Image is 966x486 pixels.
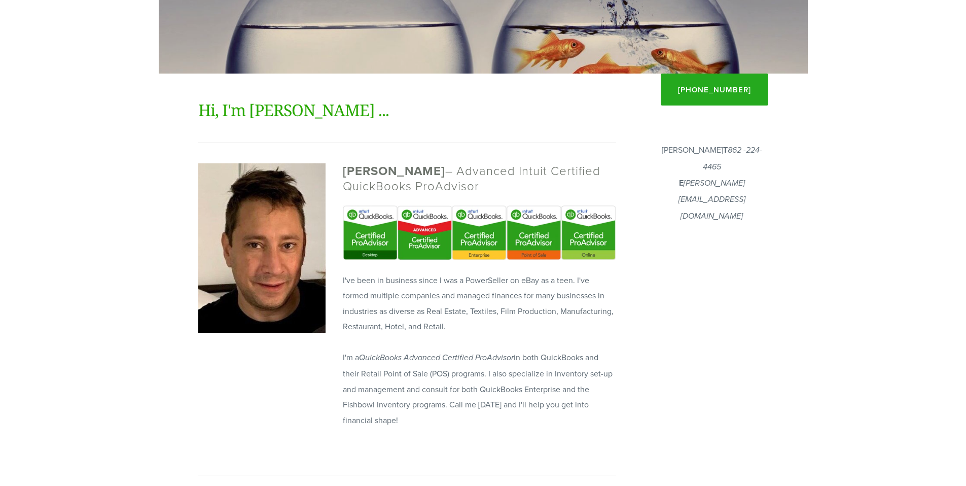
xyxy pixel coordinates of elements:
em: QuickBooks Advanced Certified ProAdvisor [359,353,514,363]
em: [PERSON_NAME][EMAIL_ADDRESS][DOMAIN_NAME] [678,179,745,221]
h1: Hi, I'm [PERSON_NAME] ... [198,98,616,122]
em: 862 -224-4465 [703,146,762,171]
p: I've been in business since I was a PowerSeller on eBay as a teen. I've formed multiple companies... [343,272,616,428]
strong: [PERSON_NAME] [343,162,445,180]
strong: T [723,144,728,156]
h2: – Advanced Intuit Certified QuickBooks ProAdvisor [343,163,616,193]
strong: E [679,177,684,189]
h1: About [198,4,769,28]
p: [PERSON_NAME] [656,142,768,224]
a: [PHONE_NUMBER] [661,74,768,106]
img: FF%2B-%2BNew%2BProfile.jpg [198,163,326,333]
